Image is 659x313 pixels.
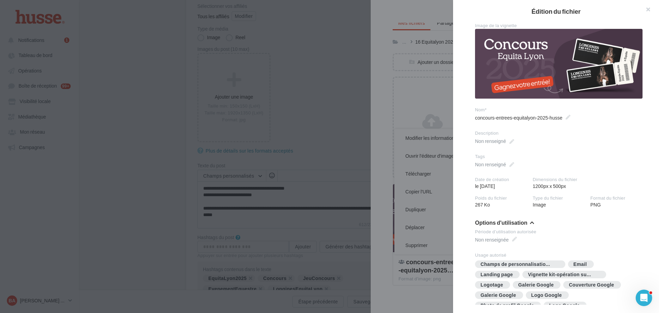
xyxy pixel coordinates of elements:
[475,177,527,183] div: Date de création
[475,136,514,146] span: Non renseigné
[531,293,562,298] div: Logo Google
[590,195,648,208] div: PNG
[475,195,533,208] div: 267 Ko
[574,262,587,267] div: Email
[481,282,503,288] div: Logotage
[464,8,648,14] h2: Édition du fichier
[475,220,528,225] span: Options d'utilisation
[518,282,554,288] div: Galerie Google
[475,113,570,123] span: concours-entrees-equitalyon-2025-husse
[481,262,558,267] span: Champs de personnalisatio...
[475,219,534,227] button: Options d'utilisation
[590,195,643,201] div: Format du fichier
[475,229,643,235] div: Période d’utilisation autorisée
[528,272,599,277] span: Vignette kit-opération su...
[475,161,506,168] div: Non renseigné
[475,29,643,99] img: concours-entrees-equitalyon-2025-husse
[475,130,643,136] div: Description
[475,154,643,160] div: Tags
[475,252,643,258] div: Usage autorisé
[481,303,534,308] div: Photo de profil Google
[475,23,643,29] div: Image de la vignette
[475,235,517,245] span: Non renseignée
[481,272,513,277] div: Landing page
[549,303,580,308] div: Logo Google
[533,177,643,183] div: Dimensions du fichier
[481,293,516,298] div: Galerie Google
[475,177,533,190] div: le [DATE]
[533,195,590,208] div: Image
[533,195,585,201] div: Type du fichier
[533,177,648,190] div: 1200px x 500px
[475,195,527,201] div: Poids du fichier
[636,290,652,306] iframe: Intercom live chat
[569,282,614,288] div: Couverture Google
